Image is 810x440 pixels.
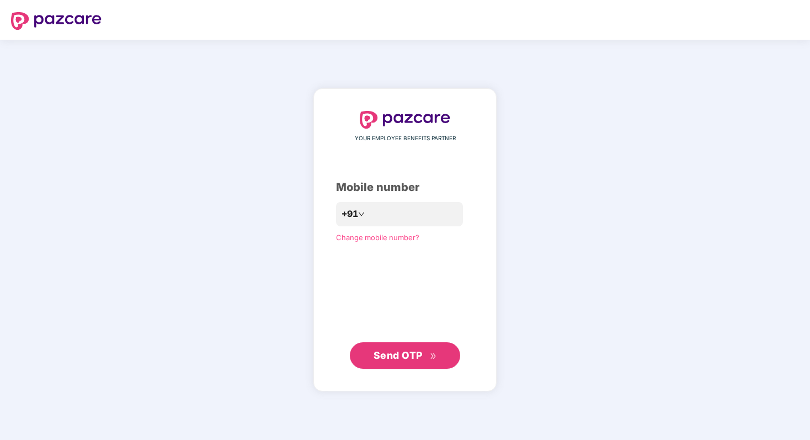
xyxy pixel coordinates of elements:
[336,179,474,196] div: Mobile number
[11,12,102,30] img: logo
[358,211,365,218] span: down
[355,134,456,143] span: YOUR EMPLOYEE BENEFITS PARTNER
[360,111,450,129] img: logo
[430,353,437,360] span: double-right
[374,349,423,361] span: Send OTP
[350,342,460,369] button: Send OTPdouble-right
[336,233,419,242] a: Change mobile number?
[342,207,358,221] span: +91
